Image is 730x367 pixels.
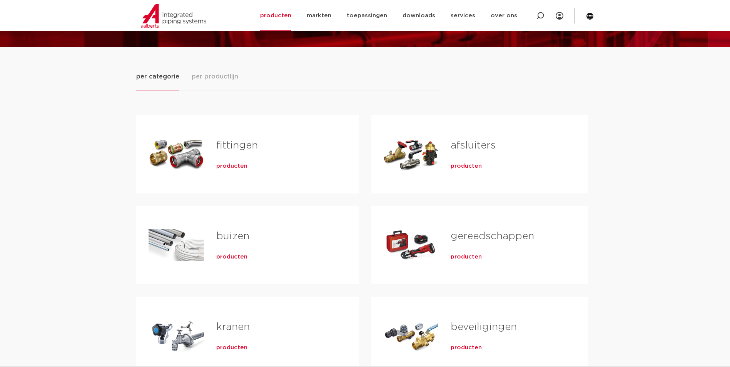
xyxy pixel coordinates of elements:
[216,253,247,261] a: producten
[216,344,247,352] a: producten
[192,72,238,81] span: per productlijn
[451,140,496,150] a: afsluiters
[451,322,517,332] a: beveiligingen
[451,344,482,352] a: producten
[451,253,482,261] a: producten
[451,162,482,170] a: producten
[216,322,250,332] a: kranen
[216,162,247,170] a: producten
[216,140,258,150] a: fittingen
[136,72,179,81] span: per categorie
[451,231,534,241] a: gereedschappen
[216,231,249,241] a: buizen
